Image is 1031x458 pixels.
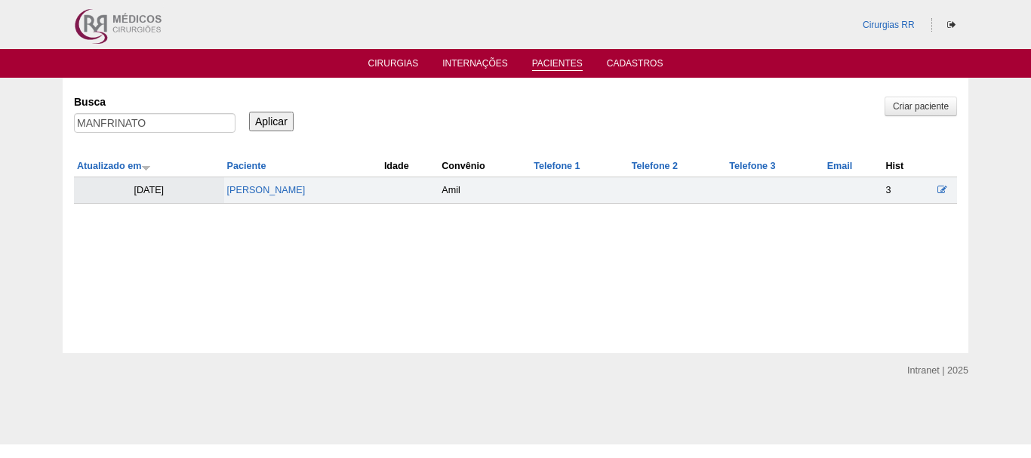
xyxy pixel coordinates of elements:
[947,20,956,29] i: Sair
[74,94,235,109] label: Busca
[249,112,294,131] input: Aplicar
[882,155,927,177] th: Hist
[729,161,775,171] a: Telefone 3
[863,20,915,30] a: Cirurgias RR
[74,113,235,133] input: Digite os termos que você deseja procurar.
[532,58,583,71] a: Pacientes
[439,155,531,177] th: Convênio
[607,58,663,73] a: Cadastros
[227,161,266,171] a: Paciente
[882,177,927,204] td: 3
[827,161,853,171] a: Email
[442,58,508,73] a: Internações
[885,97,957,116] a: Criar paciente
[381,155,439,177] th: Idade
[227,185,306,195] a: [PERSON_NAME]
[439,177,531,204] td: Amil
[907,363,968,378] div: Intranet | 2025
[141,162,151,172] img: ordem crescente
[632,161,678,171] a: Telefone 2
[77,161,151,171] a: Atualizado em
[368,58,419,73] a: Cirurgias
[74,177,224,204] td: [DATE]
[534,161,580,171] a: Telefone 1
